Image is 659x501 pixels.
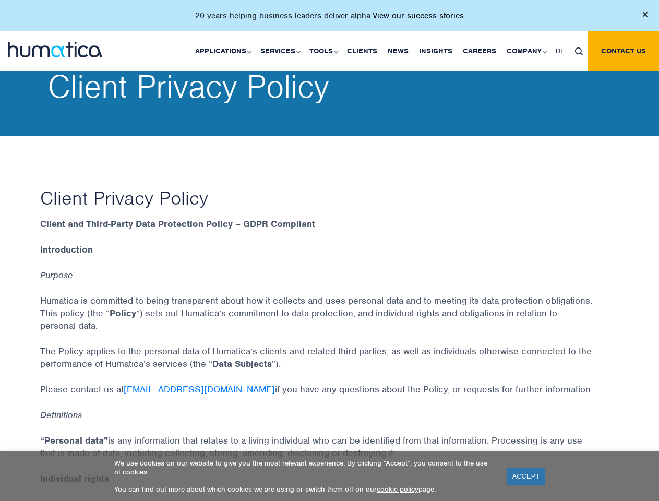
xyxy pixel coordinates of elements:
p: Humatica is committed to being transparent about how it collects and uses personal data and to me... [40,294,619,345]
p: is any information that relates to a living individual who can be identified from that informatio... [40,434,619,472]
strong: Data Subjects [212,358,272,369]
a: ACCEPT [507,468,545,485]
h1: Client Privacy Policy [40,186,619,210]
a: View our success stories [373,10,464,21]
strong: Policy [110,307,136,319]
em: Definitions [40,409,82,421]
a: Services [255,31,304,71]
a: Careers [458,31,501,71]
a: Clients [342,31,382,71]
a: Tools [304,31,342,71]
a: [EMAIL_ADDRESS][DOMAIN_NAME] [124,384,275,395]
p: We use cookies on our website to give you the most relevant experience. By clicking “Accept”, you... [114,459,494,476]
p: Please contact us at if you have any questions about the Policy, or requests for further informat... [40,383,619,409]
strong: “Personal data” [40,435,108,446]
p: You can find out more about which cookies we are using or switch them off on our page. [114,485,494,494]
span: DE [556,46,565,55]
a: Contact us [588,31,659,71]
a: Insights [414,31,458,71]
a: DE [550,31,570,71]
a: Company [501,31,550,71]
a: cookie policy [377,485,418,494]
strong: Introduction [40,244,93,255]
h2: Client Privacy Policy [48,71,627,102]
strong: Client and Third-Party Data Protection Policy – GDPR Compliant [40,218,315,230]
img: logo [8,42,102,57]
a: Applications [190,31,255,71]
p: 20 years helping business leaders deliver alpha. [195,10,464,21]
img: search_icon [575,47,583,55]
p: The Policy applies to the personal data of Humatica’s clients and related third parties, as well ... [40,345,619,383]
a: News [382,31,414,71]
em: Purpose [40,269,73,281]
